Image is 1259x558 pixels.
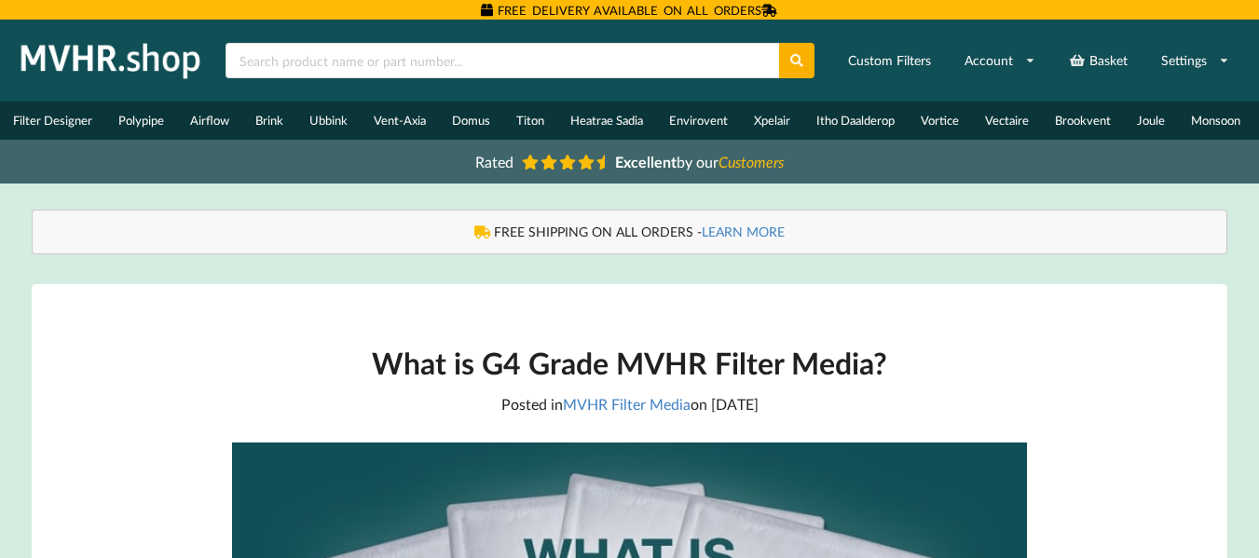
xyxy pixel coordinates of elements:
[952,44,1047,77] a: Account
[836,44,943,77] a: Custom Filters
[13,37,209,84] img: mvhr.shop.png
[232,344,1028,382] h1: What is G4 Grade MVHR Filter Media?
[1057,44,1140,77] a: Basket
[656,102,741,140] a: Envirovent
[702,224,785,239] a: LEARN MORE
[226,43,779,78] input: Search product name or part number...
[1124,102,1178,140] a: Joule
[1042,102,1124,140] a: Brookvent
[563,395,691,413] a: MVHR Filter Media
[361,102,439,140] a: Vent-Axia
[51,223,1208,241] div: FREE SHIPPING ON ALL ORDERS -
[242,102,296,140] a: Brink
[803,102,908,140] a: Itho Daalderop
[615,153,677,170] b: Excellent
[177,102,242,140] a: Airflow
[557,102,656,140] a: Heatrae Sadia
[503,102,557,140] a: Titon
[972,102,1042,140] a: Vectaire
[908,102,972,140] a: Vortice
[615,153,784,170] span: by our
[1178,102,1253,140] a: Monsoon
[718,153,784,170] i: Customers
[1149,44,1241,77] a: Settings
[475,153,513,170] span: Rated
[296,102,361,140] a: Ubbink
[741,102,803,140] a: Xpelair
[439,102,503,140] a: Domus
[501,395,759,413] span: Posted in on [DATE]
[105,102,177,140] a: Polypipe
[462,146,798,177] a: Rated Excellentby ourCustomers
